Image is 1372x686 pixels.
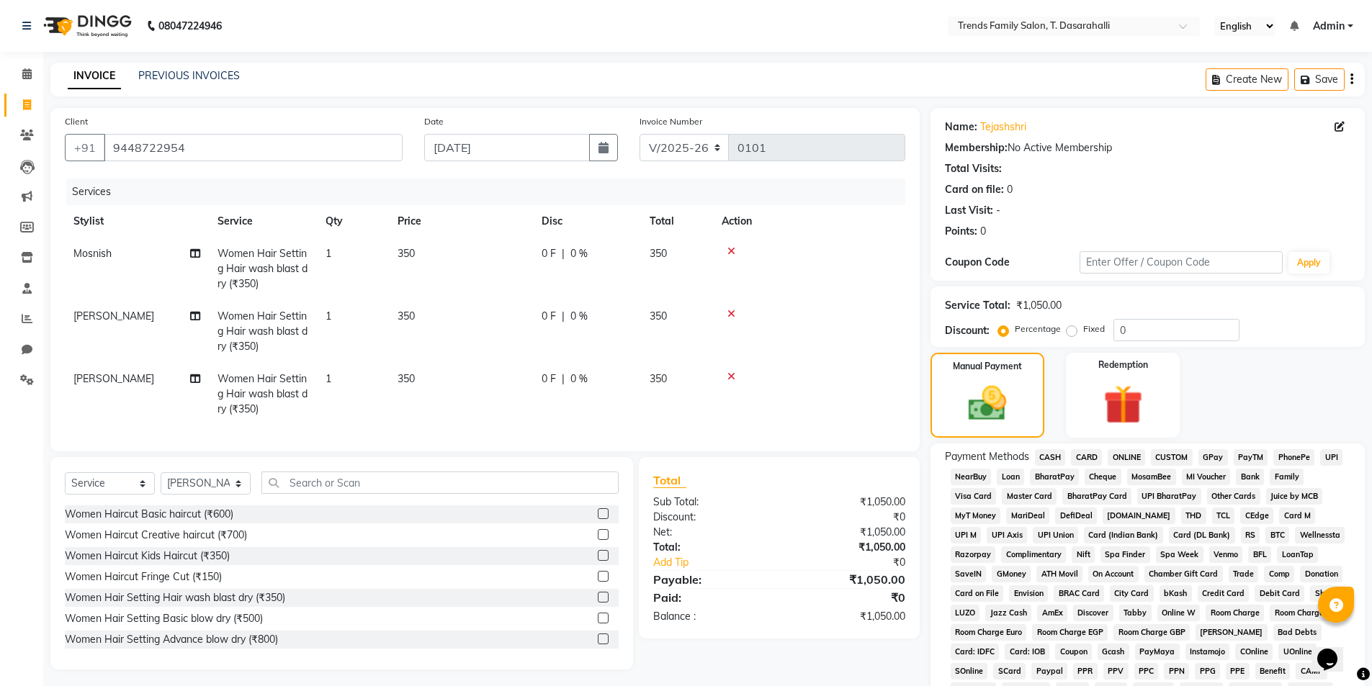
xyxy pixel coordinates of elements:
span: 350 [398,310,415,322]
div: Last Visit: [945,203,993,218]
button: Save [1294,68,1345,91]
span: SCard [993,663,1026,680]
span: Visa Card [951,488,997,505]
span: DefiDeal [1055,507,1097,524]
span: CAMP [1296,663,1327,680]
label: Client [65,115,88,128]
span: PPG [1195,663,1220,680]
span: Bank [1236,469,1264,485]
span: 0 % [570,309,588,324]
span: [DOMAIN_NAME] [1103,507,1175,524]
span: MariDeal [1006,507,1049,524]
span: Gcash [1098,644,1129,660]
div: Points: [945,224,977,239]
span: Card: IOB [1005,644,1049,660]
th: Qty [317,205,389,238]
button: Create New [1206,68,1288,91]
span: 1 [326,372,331,385]
span: PPV [1103,663,1129,680]
span: Instamojo [1185,644,1230,660]
input: Search by Name/Mobile/Email/Code [104,134,403,161]
span: Juice by MCB [1266,488,1323,505]
th: Service [209,205,317,238]
span: Nift [1072,546,1095,563]
span: Card on File [951,585,1004,602]
span: Card (DL Bank) [1169,527,1235,543]
span: Shoutlo [1310,585,1347,602]
span: Room Charge USD [1270,605,1347,621]
span: ATH Movil [1036,566,1082,582]
span: Wellnessta [1295,527,1345,543]
div: ₹0 [779,510,916,525]
span: MyT Money [951,507,1001,524]
span: | [562,246,565,261]
span: Venmo [1209,546,1243,563]
span: 350 [650,310,667,322]
span: Coupon [1055,644,1092,660]
img: _cash.svg [956,382,1018,425]
span: Tabby [1119,605,1152,621]
div: - [996,203,1000,218]
div: ₹1,050.00 [779,525,916,540]
th: Stylist [65,205,209,238]
th: Total [641,205,713,238]
span: BharatPay [1030,469,1079,485]
span: LUZO [951,605,980,621]
span: Room Charge Euro [951,624,1027,641]
span: MI Voucher [1182,469,1231,485]
div: Women Haircut Creative haircut (₹700) [65,528,247,543]
span: CEdge [1240,507,1273,524]
span: PhonePe [1273,449,1314,466]
div: Women Hair Setting Basic blow dry (₹500) [65,611,263,626]
span: 0 F [542,371,556,387]
div: Balance : [642,609,779,624]
span: PPR [1073,663,1098,680]
span: UPI [1320,449,1342,466]
input: Enter Offer / Coupon Code [1080,251,1283,274]
b: 08047224946 [158,6,222,46]
div: No Active Membership [945,140,1350,155]
span: Total [653,473,686,488]
span: PayTM [1234,449,1268,466]
span: PPC [1134,663,1159,680]
span: Bad Debts [1273,624,1322,641]
span: 0 % [570,246,588,261]
label: Date [424,115,444,128]
span: MosamBee [1127,469,1176,485]
div: Coupon Code [945,255,1080,270]
span: Admin [1313,19,1345,34]
span: On Account [1088,566,1139,582]
span: Jazz Cash [985,605,1031,621]
span: Cheque [1085,469,1121,485]
div: Card on file: [945,182,1004,197]
span: Chamber Gift Card [1144,566,1223,582]
div: ₹1,050.00 [779,571,916,588]
div: Women Hair Setting Hair wash blast dry (₹350) [65,590,285,605]
span: Family [1270,469,1304,485]
span: [PERSON_NAME] [73,310,154,322]
span: UOnline [1278,644,1317,660]
label: Manual Payment [953,360,1022,373]
iframe: chat widget [1312,628,1358,672]
a: Add Tip [642,555,802,570]
span: AmEx [1037,605,1067,621]
span: 1 [326,247,331,260]
div: Discount: [642,510,779,525]
div: Women Haircut Fringe Cut (₹150) [65,569,222,585]
span: SOnline [951,663,988,680]
span: BharatPay Card [1062,488,1131,505]
span: UPI BharatPay [1137,488,1201,505]
span: Mosnish [73,247,112,260]
div: ₹0 [802,555,916,570]
span: Room Charge EGP [1032,624,1108,641]
div: Membership: [945,140,1008,155]
span: CASH [1035,449,1066,466]
div: Sub Total: [642,495,779,510]
span: Master Card [1002,488,1057,505]
th: Price [389,205,533,238]
div: 0 [1007,182,1013,197]
span: RS [1241,527,1260,543]
button: Apply [1288,252,1330,274]
span: Other Cards [1207,488,1260,505]
a: Tejashshri [980,119,1026,135]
